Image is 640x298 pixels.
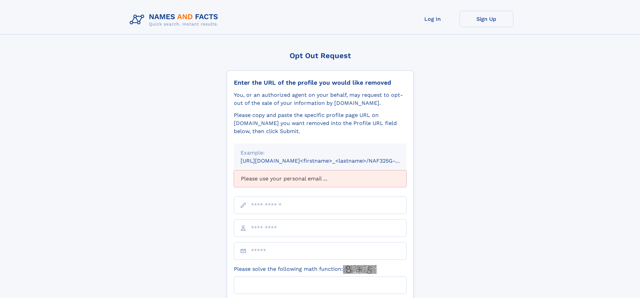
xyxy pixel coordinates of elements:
div: Opt Out Request [227,51,414,60]
div: Please copy and paste the specific profile page URL on [DOMAIN_NAME] you want removed into the Pr... [234,111,407,135]
div: Example: [241,149,400,157]
label: Please solve the following math function: [234,265,377,274]
img: Logo Names and Facts [127,11,224,29]
div: Please use your personal email ... [234,170,407,187]
small: [URL][DOMAIN_NAME]<firstname>_<lastname>/NAF325G-xxxxxxxx [241,158,419,164]
div: You, or an authorized agent on your behalf, may request to opt-out of the sale of your informatio... [234,91,407,107]
a: Log In [406,11,460,27]
a: Sign Up [460,11,513,27]
div: Enter the URL of the profile you would like removed [234,79,407,86]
